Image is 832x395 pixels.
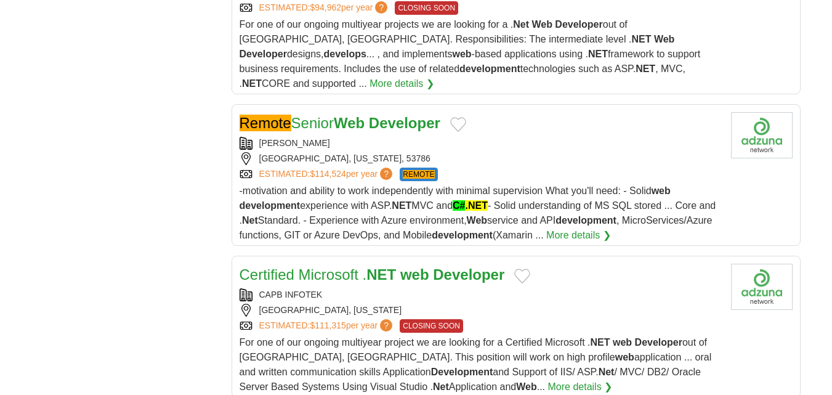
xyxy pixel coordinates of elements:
strong: NET [591,337,610,348]
img: Carrington College California-Sacramento logo [731,112,793,158]
a: ESTIMATED:$94,962per year? [259,1,390,15]
strong: Net [433,381,449,392]
multi-find-1-extension: highlighted by Multi Find [403,170,434,179]
a: ESTIMATED:$114,524per year? [259,168,395,181]
span: For one of our ongoing multiyear projects we are looking for a . out of [GEOGRAPHIC_DATA], [GEOGR... [240,19,701,89]
a: More details ❯ [548,380,613,394]
strong: development [555,215,616,226]
strong: Web [467,215,487,226]
strong: Developer [240,49,287,59]
strong: NET [392,200,411,211]
strong: web [400,266,429,283]
button: Add to favorite jobs [450,117,466,132]
span: For one of our ongoing multiyear project we are looking for a Certified Microsoft . out of [GEOGR... [240,337,712,392]
strong: Developer [433,266,504,283]
strong: Net [599,367,615,377]
span: CLOSING SOON [395,1,458,15]
strong: Developer [369,115,440,131]
strong: Net [242,215,258,226]
a: More details ❯ [370,76,434,91]
strong: Developer [555,19,602,30]
div: [GEOGRAPHIC_DATA], [US_STATE] [240,304,721,317]
a: Certified Microsoft .NET web Developer [240,266,505,283]
strong: development [432,230,493,240]
span: -motivation and ability to work independently with minimal supervision What you'll need: - Solid ... [240,185,716,240]
a: [PERSON_NAME] [259,138,330,148]
span: ? [380,168,392,180]
strong: web [613,337,632,348]
strong: Web [334,115,365,131]
strong: NET [636,63,655,74]
strong: Web [531,19,552,30]
strong: Net [513,19,529,30]
multi-find-1-extension: highlighted by Multi Find [453,200,465,211]
span: $111,315 [310,320,345,330]
a: RemoteSeniorWeb Developer [240,115,440,131]
strong: web [615,352,634,362]
span: ? [380,319,392,332]
a: More details ❯ [546,228,611,243]
strong: NET [631,34,651,44]
strong: Development [431,367,493,377]
strong: development [459,63,520,74]
strong: Web [654,34,674,44]
multi-find-1-extension: highlighted by Multi Find [465,200,487,211]
multi-find-1-extension: highlighted by Multi Find [240,115,291,131]
strong: NET [588,49,608,59]
span: $94,962 [310,2,341,12]
strong: web [652,185,671,196]
strong: NET [242,78,262,89]
div: [GEOGRAPHIC_DATA], [US_STATE], 53786 [240,152,721,165]
button: Add to favorite jobs [514,269,530,283]
a: ESTIMATED:$111,315per year? [259,319,395,333]
div: CAPB INFOTEK [240,288,721,301]
strong: Web [516,381,536,392]
strong: Developer [635,337,682,348]
span: $114,524 [310,169,345,179]
span: CLOSING SOON [400,319,463,333]
strong: develops [323,49,366,59]
strong: web [452,49,471,59]
strong: NET [366,266,396,283]
img: Company logo [731,264,793,310]
span: ? [375,1,387,14]
strong: development [240,200,301,211]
